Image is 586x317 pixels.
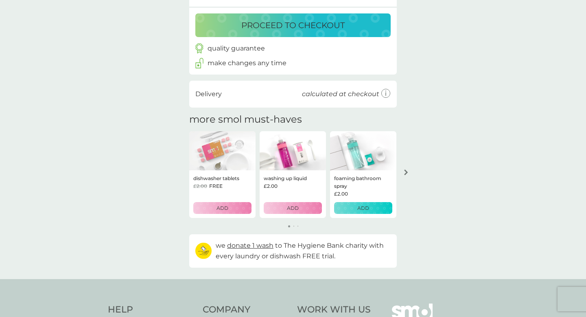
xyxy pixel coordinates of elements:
[264,182,278,190] span: £2.00
[195,89,222,99] p: Delivery
[216,240,391,261] p: we to The Hygiene Bank charity with every laundry or dishwash FREE trial.
[108,304,195,316] h4: Help
[334,190,348,198] span: £2.00
[193,182,207,190] span: £2.00
[357,204,369,212] p: ADD
[227,242,273,249] span: donate 1 wash
[287,204,299,212] p: ADD
[203,304,289,316] h4: Company
[334,174,392,190] p: foaming bathroom spray
[189,114,302,125] h2: more smol must-haves
[208,58,286,68] p: make changes any time
[241,19,345,32] p: proceed to checkout
[195,13,391,37] button: proceed to checkout
[264,174,307,182] p: washing up liquid
[264,202,322,214] button: ADD
[193,174,239,182] p: dishwasher tablets
[297,304,371,316] h4: Work With Us
[208,43,265,54] p: quality guarantee
[209,182,223,190] span: FREE
[302,89,379,99] p: calculated at checkout
[193,202,251,214] button: ADD
[334,202,392,214] button: ADD
[216,204,228,212] p: ADD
